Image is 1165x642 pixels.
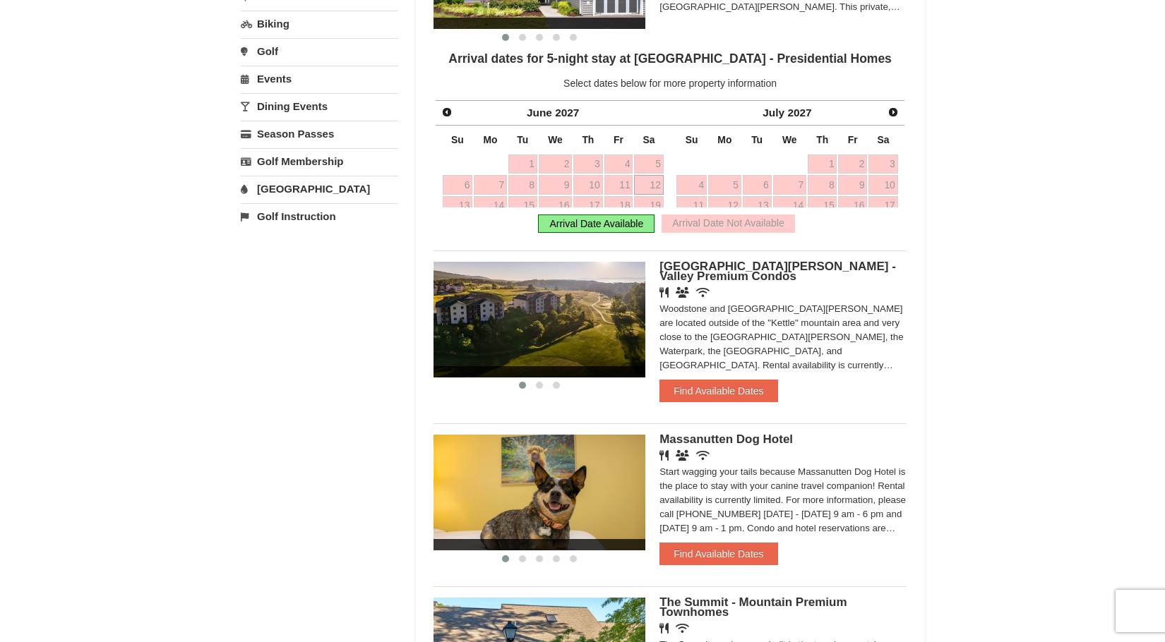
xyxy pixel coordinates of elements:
[848,134,858,145] span: Friday
[868,155,897,174] a: 3
[787,107,811,119] span: 2027
[808,155,837,174] a: 1
[696,450,710,461] i: Wireless Internet (free)
[548,134,563,145] span: Wednesday
[508,196,537,216] a: 15
[743,196,772,216] a: 13
[484,134,498,145] span: Monday
[676,623,689,634] i: Wireless Internet (free)
[573,196,602,216] a: 17
[443,196,473,216] a: 13
[888,107,899,118] span: Next
[763,107,784,119] span: July
[708,196,741,216] a: 12
[241,148,398,174] a: Golf Membership
[538,214,655,233] div: Arrival Date Available
[241,38,398,64] a: Golf
[659,595,847,619] span: The Summit - Mountain Premium Townhomes
[659,287,669,298] i: Restaurant
[883,102,903,122] a: Next
[773,175,807,195] a: 7
[604,175,633,195] a: 11
[773,196,807,216] a: 14
[717,134,731,145] span: Monday
[659,623,669,634] i: Restaurant
[659,380,777,402] button: Find Available Dates
[563,78,777,89] span: Select dates below for more property information
[868,175,897,195] a: 10
[539,155,573,174] a: 2
[686,134,698,145] span: Sunday
[662,214,794,233] div: Arrival Date Not Available
[508,175,537,195] a: 8
[696,287,710,298] i: Wireless Internet (free)
[838,175,867,195] a: 9
[604,196,633,216] a: 18
[708,175,741,195] a: 5
[634,196,663,216] a: 19
[614,134,623,145] span: Friday
[437,102,457,122] a: Prev
[241,66,398,92] a: Events
[676,175,707,195] a: 4
[241,93,398,119] a: Dining Events
[582,134,594,145] span: Thursday
[474,196,507,216] a: 14
[877,134,889,145] span: Saturday
[241,121,398,147] a: Season Passes
[434,52,907,66] h4: Arrival dates for 5-night stay at [GEOGRAPHIC_DATA] - Presidential Homes
[474,175,507,195] a: 7
[782,134,797,145] span: Wednesday
[508,155,537,174] a: 1
[659,543,777,565] button: Find Available Dates
[539,175,573,195] a: 9
[241,11,398,37] a: Biking
[659,465,907,535] div: Start wagging your tails because Massanutten Dog Hotel is the place to stay with your canine trav...
[604,155,633,174] a: 4
[659,450,669,461] i: Restaurant
[441,107,453,118] span: Prev
[816,134,828,145] span: Thursday
[241,203,398,229] a: Golf Instruction
[634,155,663,174] a: 5
[868,196,897,216] a: 17
[838,196,867,216] a: 16
[573,175,602,195] a: 10
[573,155,602,174] a: 3
[634,175,663,195] a: 12
[838,155,867,174] a: 2
[539,196,573,216] a: 16
[751,134,763,145] span: Tuesday
[808,196,837,216] a: 15
[443,175,473,195] a: 6
[808,175,837,195] a: 8
[743,175,772,195] a: 6
[451,134,464,145] span: Sunday
[643,134,655,145] span: Saturday
[659,260,896,283] span: [GEOGRAPHIC_DATA][PERSON_NAME] - Valley Premium Condos
[555,107,579,119] span: 2027
[517,134,528,145] span: Tuesday
[676,287,689,298] i: Banquet Facilities
[676,450,689,461] i: Banquet Facilities
[659,302,907,373] div: Woodstone and [GEOGRAPHIC_DATA][PERSON_NAME] are located outside of the "Kettle" mountain area an...
[241,176,398,202] a: [GEOGRAPHIC_DATA]
[676,196,707,216] a: 11
[527,107,552,119] span: June
[659,432,793,446] span: Massanutten Dog Hotel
